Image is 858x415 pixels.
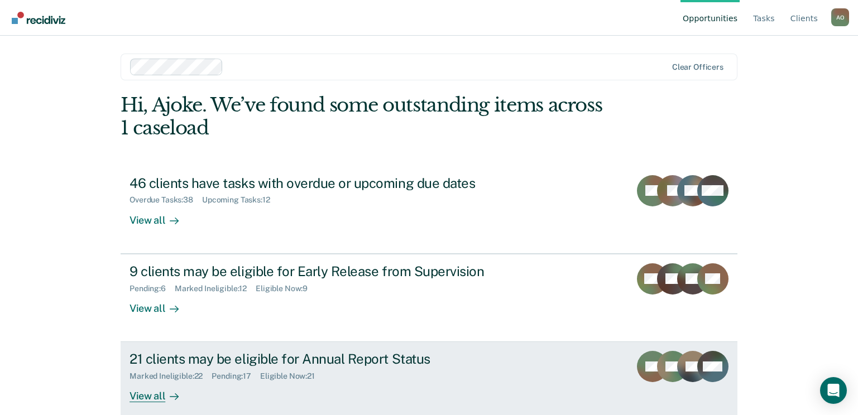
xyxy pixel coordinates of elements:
[130,371,212,381] div: Marked Ineligible : 22
[121,254,737,342] a: 9 clients may be eligible for Early Release from SupervisionPending:6Marked Ineligible:12Eligible...
[672,62,723,72] div: Clear officers
[260,371,324,381] div: Eligible Now : 21
[130,205,192,226] div: View all
[121,94,614,139] div: Hi, Ajoke. We’ve found some outstanding items across 1 caseload
[130,284,175,293] div: Pending : 6
[12,12,65,24] img: Recidiviz
[130,351,521,367] div: 21 clients may be eligible for Annual Report Status
[175,284,256,293] div: Marked Ineligible : 12
[130,293,192,315] div: View all
[831,8,849,26] button: Profile dropdown button
[130,175,521,191] div: 46 clients have tasks with overdue or upcoming due dates
[130,263,521,279] div: 9 clients may be eligible for Early Release from Supervision
[121,166,737,254] a: 46 clients have tasks with overdue or upcoming due datesOverdue Tasks:38Upcoming Tasks:12View all
[831,8,849,26] div: A O
[212,371,260,381] div: Pending : 17
[130,381,192,403] div: View all
[256,284,317,293] div: Eligible Now : 9
[202,195,279,205] div: Upcoming Tasks : 12
[130,195,202,205] div: Overdue Tasks : 38
[820,377,847,404] div: Open Intercom Messenger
